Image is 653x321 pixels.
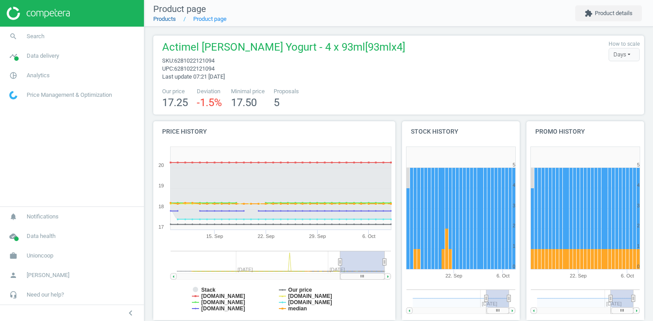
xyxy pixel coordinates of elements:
i: notifications [5,208,22,225]
text: 3 [513,203,515,208]
h4: Price history [153,121,395,142]
tspan: 29. Sep [309,234,326,239]
span: Analytics [27,71,50,79]
span: upc : [162,65,174,72]
span: Unioncoop [27,252,53,260]
span: Data delivery [27,52,59,60]
a: Products [153,16,176,22]
text: 4 [513,182,515,188]
span: [PERSON_NAME] [27,271,69,279]
h4: Promo history [526,121,644,142]
span: 5 [274,96,279,109]
span: Data health [27,232,56,240]
span: Proposals [274,87,299,95]
span: Product page [153,4,206,14]
tspan: [DOMAIN_NAME] [288,293,332,299]
tspan: 22. Sep [258,234,275,239]
text: 5 [513,162,515,167]
tspan: 15. Sep [206,234,223,239]
text: 1 [513,243,515,249]
tspan: 22. Sep [570,273,587,278]
img: wGWNvw8QSZomAAAAABJRU5ErkJggg== [9,91,17,99]
span: Need our help? [27,291,64,299]
tspan: 6. Oct [497,273,510,278]
span: Notifications [27,213,59,221]
span: Actimel [PERSON_NAME] Yogurt - 4 x 93ml[93mlx4] [162,40,405,57]
text: 0 [637,264,640,269]
label: How to scale [609,40,640,48]
span: 6281022121094 [174,57,215,64]
text: 5 [637,162,640,167]
span: 6281022121094 [174,65,215,72]
span: -1.5 % [197,96,222,109]
i: timeline [5,48,22,64]
tspan: [DOMAIN_NAME] [201,299,245,305]
i: search [5,28,22,45]
tspan: Stack [201,287,215,293]
span: 17.50 [231,96,257,109]
i: cloud_done [5,228,22,245]
text: 20 [159,162,164,168]
img: ajHJNr6hYgQAAAAASUVORK5CYII= [7,7,70,20]
span: Minimal price [231,87,265,95]
tspan: 22. Sep [446,273,462,278]
text: 1 [637,243,640,249]
span: Search [27,32,44,40]
span: Price Management & Optimization [27,91,112,99]
i: person [5,267,22,284]
span: sku : [162,57,174,64]
tspan: 6. Oct [362,234,375,239]
span: Last update 07:21 [DATE] [162,73,225,80]
tspan: 6. Oct [621,273,634,278]
text: 4 [637,182,640,188]
tspan: [DOMAIN_NAME] [201,305,245,312]
i: chevron_left [125,308,136,318]
i: headset_mic [5,286,22,303]
text: 0 [513,264,515,269]
text: 2 [637,223,640,228]
i: pie_chart_outlined [5,67,22,84]
i: extension [585,9,593,17]
text: 18 [159,204,164,209]
text: 19 [159,183,164,188]
i: work [5,247,22,264]
tspan: [DOMAIN_NAME] [201,293,245,299]
a: Product page [193,16,227,22]
tspan: [DOMAIN_NAME] [288,299,332,305]
tspan: median [288,305,307,312]
span: 17.25 [162,96,188,109]
div: Days [609,48,640,61]
tspan: Our price [288,287,312,293]
button: extensionProduct details [575,5,642,21]
button: chevron_left [119,307,142,319]
span: Our price [162,87,188,95]
span: Deviation [197,87,222,95]
h4: Stock history [402,121,520,142]
text: 3 [637,203,640,208]
text: 17 [159,224,164,230]
text: 2 [513,223,515,228]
